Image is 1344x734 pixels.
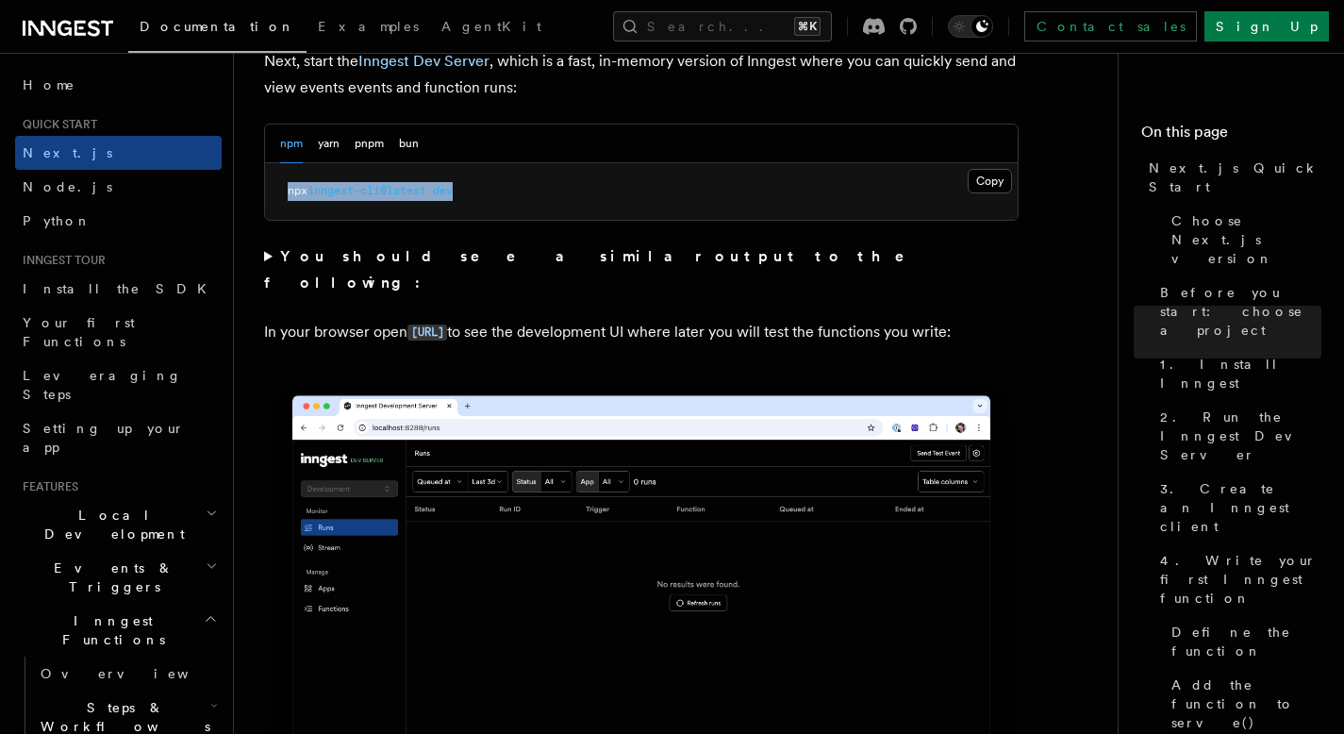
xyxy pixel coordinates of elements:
a: 1. Install Inngest [1153,347,1321,400]
a: Python [15,204,222,238]
span: 3. Create an Inngest client [1160,479,1321,536]
span: Choose Next.js version [1171,211,1321,268]
span: Your first Functions [23,315,135,349]
a: AgentKit [430,6,553,51]
kbd: ⌘K [794,17,821,36]
span: 2. Run the Inngest Dev Server [1160,408,1321,464]
span: Overview [41,666,235,681]
a: Node.js [15,170,222,204]
p: Next, start the , which is a fast, in-memory version of Inngest where you can quickly send and vi... [264,48,1019,101]
span: Define the function [1171,623,1321,660]
span: Inngest tour [15,253,106,268]
span: Quick start [15,117,97,132]
a: Leveraging Steps [15,359,222,411]
a: Setting up your app [15,411,222,464]
p: In your browser open to see the development UI where later you will test the functions you write: [264,319,1019,346]
button: Events & Triggers [15,551,222,604]
span: Next.js Quick Start [1149,158,1321,196]
span: inngest-cli@latest [307,184,426,197]
span: Documentation [140,19,295,34]
span: AgentKit [441,19,541,34]
a: Documentation [128,6,307,53]
a: 4. Write your first Inngest function [1153,543,1321,615]
summary: You should see a similar output to the following: [264,243,1019,296]
span: Features [15,479,78,494]
span: dev [433,184,453,197]
span: 1. Install Inngest [1160,355,1321,392]
a: 2. Run the Inngest Dev Server [1153,400,1321,472]
strong: You should see a similar output to the following: [264,247,931,292]
a: Overview [33,657,222,691]
span: Install the SDK [23,281,218,296]
span: Inngest Functions [15,611,204,649]
button: Copy [968,169,1012,193]
a: Choose Next.js version [1164,204,1321,275]
span: Local Development [15,506,206,543]
span: Before you start: choose a project [1160,283,1321,340]
button: yarn [318,125,340,163]
a: Examples [307,6,430,51]
span: Add the function to serve() [1171,676,1321,732]
a: Sign Up [1204,11,1329,42]
a: Install the SDK [15,272,222,306]
a: Define the function [1164,615,1321,668]
a: Contact sales [1024,11,1197,42]
a: 3. Create an Inngest client [1153,472,1321,543]
a: Your first Functions [15,306,222,359]
span: 4. Write your first Inngest function [1160,551,1321,608]
a: Next.js Quick Start [1141,151,1321,204]
span: Events & Triggers [15,559,206,596]
span: Home [23,75,75,94]
button: Local Development [15,498,222,551]
button: bun [399,125,419,163]
button: npm [280,125,303,163]
span: Python [23,213,91,228]
button: Toggle dark mode [948,15,993,38]
span: npx [288,184,307,197]
span: Setting up your app [23,421,185,455]
code: [URL] [407,325,447,341]
span: Examples [318,19,419,34]
a: Before you start: choose a project [1153,275,1321,347]
button: pnpm [355,125,384,163]
button: Search...⌘K [613,11,832,42]
span: Leveraging Steps [23,368,182,402]
h4: On this page [1141,121,1321,151]
a: Inngest Dev Server [358,52,489,70]
a: Home [15,68,222,102]
span: Node.js [23,179,112,194]
a: [URL] [407,323,447,341]
a: Next.js [15,136,222,170]
span: Next.js [23,145,112,160]
button: Inngest Functions [15,604,222,657]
